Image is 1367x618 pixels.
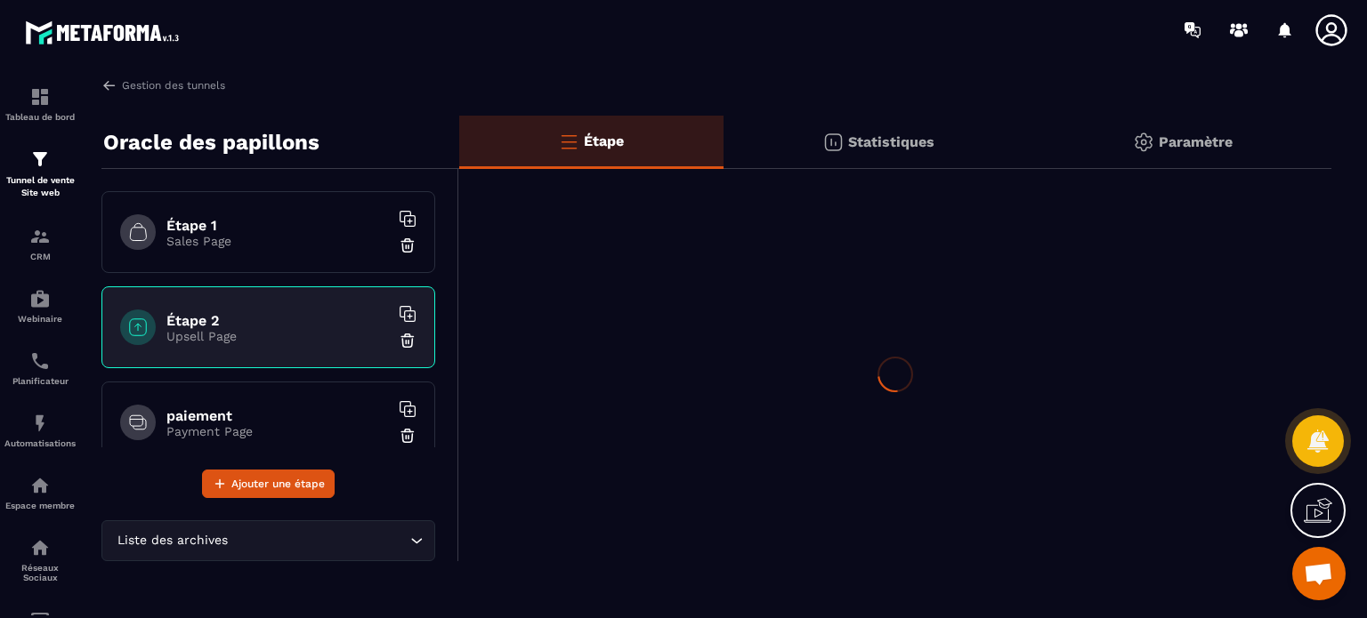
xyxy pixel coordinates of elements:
img: setting-gr.5f69749f.svg [1133,132,1154,153]
input: Search for option [231,531,406,550]
p: Statistiques [848,133,934,150]
h6: paiement [166,407,389,424]
div: Search for option [101,520,435,561]
span: Liste des archives [113,531,231,550]
img: arrow [101,77,117,93]
img: trash [399,237,417,254]
p: Tunnel de vente Site web [4,174,76,199]
div: Ouvrir le chat [1292,547,1346,600]
p: Espace membre [4,501,76,510]
p: CRM [4,252,76,261]
a: social-networksocial-networkRéseaux Sociaux [4,524,76,596]
img: automations [29,413,51,434]
a: formationformationCRM [4,213,76,275]
img: scheduler [29,350,51,372]
img: social-network [29,537,51,558]
p: Upsell Page [166,329,389,343]
h6: Étape 1 [166,217,389,234]
img: formation [29,148,51,170]
p: Payment Page [166,424,389,438]
p: Sales Page [166,234,389,248]
p: Webinaire [4,314,76,324]
img: formation [29,86,51,108]
span: Ajouter une étape [231,475,325,493]
a: formationformationTableau de bord [4,73,76,135]
img: trash [399,332,417,349]
img: trash [399,427,417,445]
p: Planificateur [4,376,76,386]
img: bars-o.4a397970.svg [558,131,579,152]
img: formation [29,226,51,247]
a: formationformationTunnel de vente Site web [4,135,76,213]
img: logo [25,16,185,49]
button: Ajouter une étape [202,470,335,498]
p: Automatisations [4,438,76,448]
p: Réseaux Sociaux [4,563,76,582]
a: automationsautomationsAutomatisations [4,399,76,461]
img: automations [29,288,51,309]
a: Gestion des tunnels [101,77,225,93]
a: automationsautomationsWebinaire [4,275,76,337]
h6: Étape 2 [166,312,389,329]
img: automations [29,475,51,496]
p: Oracle des papillons [103,124,320,160]
p: Paramètre [1159,133,1233,150]
a: schedulerschedulerPlanificateur [4,337,76,399]
p: Tableau de bord [4,112,76,122]
img: stats.20deebd0.svg [822,132,844,153]
p: Étape [584,132,624,149]
a: automationsautomationsEspace membre [4,461,76,524]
